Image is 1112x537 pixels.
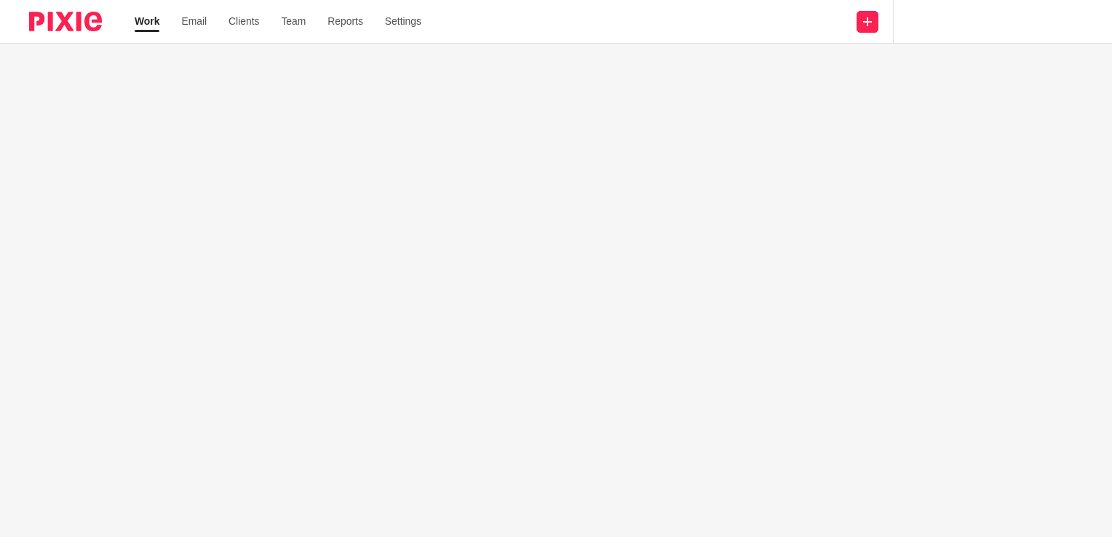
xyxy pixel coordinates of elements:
img: Pixie [29,12,102,31]
a: Settings [386,14,424,28]
a: Email [182,14,206,28]
a: Clients [228,14,260,28]
a: Team [282,14,306,28]
a: Work [135,14,160,28]
a: Reports [327,14,364,28]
